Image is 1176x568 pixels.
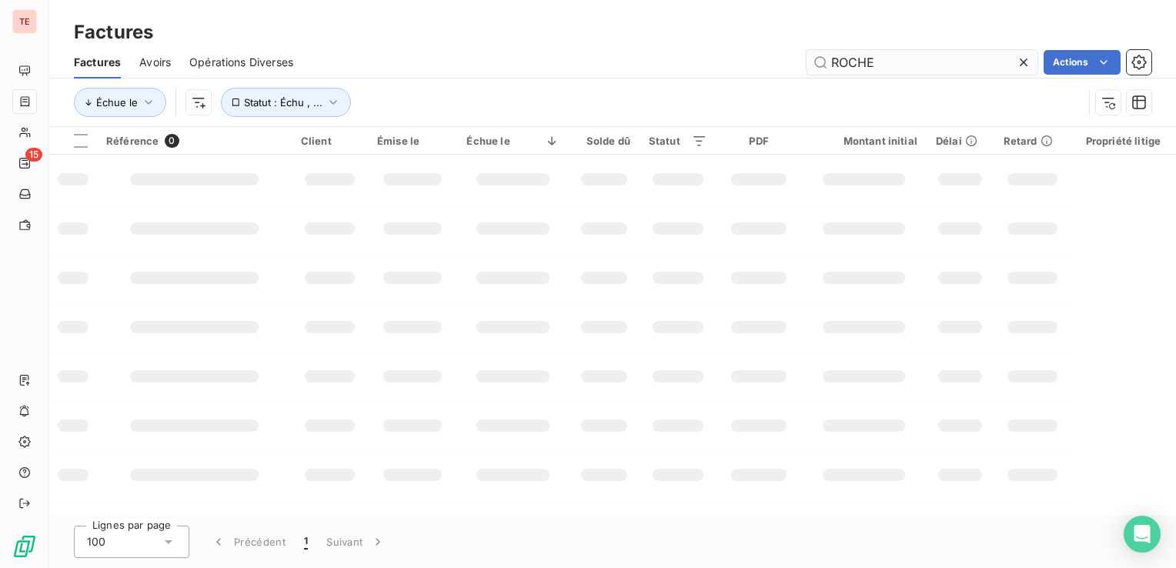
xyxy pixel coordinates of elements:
[25,148,42,162] span: 15
[74,55,121,70] span: Factures
[1124,516,1161,553] div: Open Intercom Messenger
[810,135,917,147] div: Montant initial
[1004,135,1061,147] div: Retard
[74,18,153,46] h3: Factures
[807,50,1037,75] input: Rechercher
[377,135,448,147] div: Émise le
[466,135,560,147] div: Échue le
[96,96,138,109] span: Échue le
[1080,135,1167,147] div: Propriété litige
[578,135,630,147] div: Solde dû
[301,135,359,147] div: Client
[726,135,792,147] div: PDF
[649,135,707,147] div: Statut
[936,135,985,147] div: Délai
[1044,50,1121,75] button: Actions
[221,88,351,117] button: Statut : Échu , ...
[12,534,37,559] img: Logo LeanPay
[12,9,37,34] div: TE
[295,526,317,558] button: 1
[87,534,105,550] span: 100
[202,526,295,558] button: Précédent
[106,135,159,147] span: Référence
[317,526,395,558] button: Suivant
[304,534,308,550] span: 1
[139,55,171,70] span: Avoirs
[244,96,322,109] span: Statut : Échu , ...
[189,55,293,70] span: Opérations Diverses
[74,88,166,117] button: Échue le
[165,134,179,148] span: 0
